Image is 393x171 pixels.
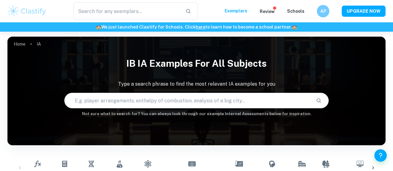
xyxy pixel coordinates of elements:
input: E.g. player arrangements, enthalpy of combustion, analysis of a big city... [65,92,311,109]
h1: IB IA examples for all subjects [7,54,386,73]
button: Help and Feedback [374,149,387,162]
p: Review [260,8,275,15]
button: UPGRADE NOW [342,6,386,17]
input: Search for any exemplars... [74,2,181,20]
p: IA [37,41,41,47]
p: Exemplars [225,7,247,14]
span: 🏫 [292,25,297,29]
p: Type a search phrase to find the most relevant IA examples for you [7,80,386,88]
img: Clastify logo [7,5,47,17]
h6: Not sure what to search for? You can always look through our example Internal Assessments below f... [7,111,386,117]
a: Home [14,40,25,48]
a: Schools [287,9,304,14]
span: 🏫 [96,25,101,29]
h6: We just launched Clastify for Schools. Click to learn how to become a school partner. [1,24,392,30]
button: Search [313,95,324,106]
a: here [196,25,205,29]
button: AP [317,5,329,17]
h6: AP [320,8,327,15]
